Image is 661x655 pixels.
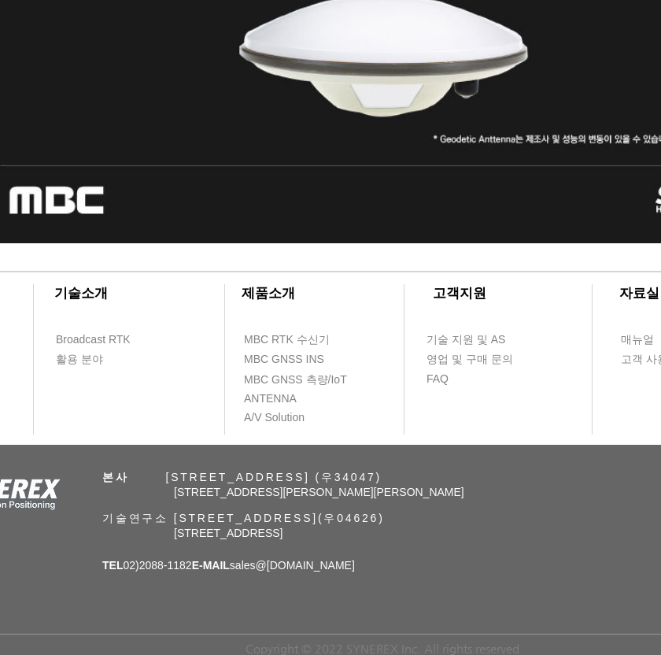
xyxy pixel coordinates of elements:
[244,410,305,426] span: A/V Solution
[427,372,449,387] span: FAQ
[433,286,486,301] span: ​고객지원
[243,408,334,427] a: A/V Solution
[244,372,347,388] span: MBC GNSS 측량/IoT
[243,389,334,409] a: ANTENNA
[621,332,654,348] span: 매뉴얼
[256,559,355,572] a: @[DOMAIN_NAME]
[174,527,282,539] span: [STREET_ADDRESS]
[102,512,385,524] span: 기술연구소 [STREET_ADDRESS](우04626)
[102,559,355,572] span: 02)2088-1182 sales
[243,370,381,390] a: MBC GNSS 측량/IoT
[619,286,659,301] span: ​자료실
[244,352,324,368] span: MBC GNSS INS
[55,350,146,369] a: 활용 분야
[243,350,342,369] a: MBC GNSS INS
[174,486,464,498] span: [STREET_ADDRESS][PERSON_NAME][PERSON_NAME]
[102,471,129,483] span: 본사
[56,352,103,368] span: 활용 분야
[55,330,146,350] a: Broadcast RTK
[54,286,108,301] span: ​기술소개
[426,369,516,389] a: FAQ
[242,286,295,301] span: ​제품소개
[56,332,131,348] span: Broadcast RTK
[243,330,361,350] a: MBC RTK 수신기
[244,332,330,348] span: MBC RTK 수신기
[244,391,297,407] span: ANTENNA
[102,471,382,483] span: ​ [STREET_ADDRESS] (우34047)
[427,352,513,368] span: 영업 및 구매 문의
[427,332,505,348] span: 기술 지원 및 AS
[426,350,516,369] a: 영업 및 구매 문의
[426,330,544,350] a: 기술 지원 및 AS
[480,587,661,655] iframe: Wix Chat
[192,559,230,572] span: E-MAIL
[102,559,123,572] span: TEL
[246,642,519,655] span: Copyright © 2022 SYNEREX Inc. All rights reserved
